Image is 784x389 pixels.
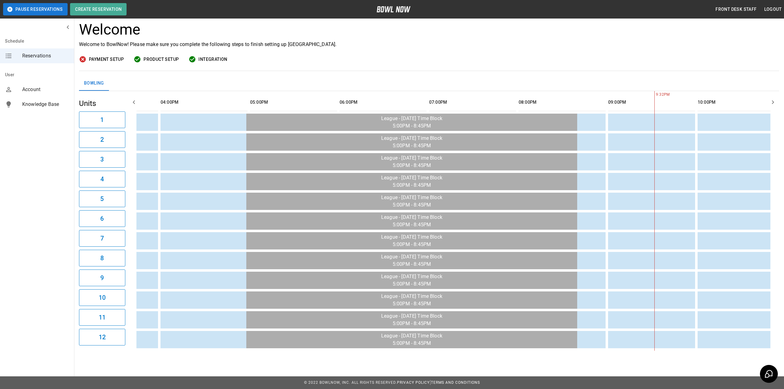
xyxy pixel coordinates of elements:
button: 2 [79,131,125,148]
img: logo [377,6,411,12]
a: Privacy Policy [397,380,430,385]
button: Pause Reservations [3,3,68,15]
button: 4 [79,171,125,187]
h6: 10 [99,293,106,303]
button: 1 [79,111,125,128]
button: Bowling [79,76,109,91]
span: Payment Setup [89,56,124,63]
div: inventory tabs [79,76,779,91]
h5: Units [79,98,125,108]
button: Front Desk Staff [713,4,759,15]
button: 10 [79,289,125,306]
span: 9:32PM [654,92,656,98]
h6: 4 [100,174,104,184]
button: Logout [762,4,784,15]
span: Product Setup [144,56,179,63]
button: 5 [79,190,125,207]
span: Account [22,86,69,93]
h3: Welcome [79,21,779,38]
h6: 3 [100,154,104,164]
span: Reservations [22,52,69,60]
h6: 9 [100,273,104,283]
button: 3 [79,151,125,168]
h6: 12 [99,332,106,342]
button: 8 [79,250,125,266]
span: Integration [198,56,227,63]
h6: 5 [100,194,104,204]
button: Create Reservation [70,3,127,15]
h6: 1 [100,115,104,125]
h6: 2 [100,135,104,144]
button: 6 [79,210,125,227]
h6: 11 [99,312,106,322]
h6: 8 [100,253,104,263]
a: Terms and Conditions [431,380,480,385]
button: 9 [79,270,125,286]
button: 12 [79,329,125,345]
button: 7 [79,230,125,247]
h6: 6 [100,214,104,224]
span: Knowledge Base [22,101,69,108]
span: © 2022 BowlNow, Inc. All Rights Reserved. [304,380,397,385]
h6: 7 [100,233,104,243]
p: Welcome to BowlNow! Please make sure you complete the following steps to finish setting up [GEOGR... [79,41,779,48]
button: 11 [79,309,125,326]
